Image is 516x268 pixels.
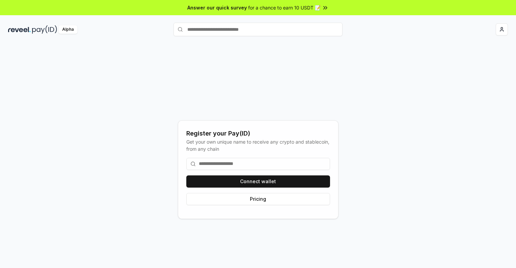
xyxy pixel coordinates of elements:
img: pay_id [32,25,57,34]
div: Alpha [58,25,77,34]
button: Connect wallet [186,175,330,188]
div: Register your Pay(ID) [186,129,330,138]
img: reveel_dark [8,25,31,34]
div: Get your own unique name to receive any crypto and stablecoin, from any chain [186,138,330,152]
button: Pricing [186,193,330,205]
span: Answer our quick survey [187,4,247,11]
span: for a chance to earn 10 USDT 📝 [248,4,321,11]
